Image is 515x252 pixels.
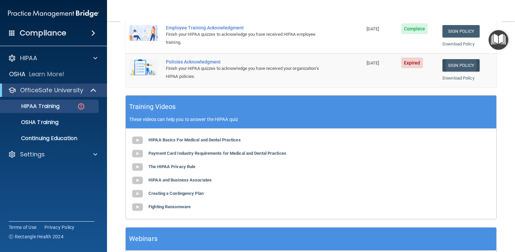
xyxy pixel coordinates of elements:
[9,233,64,240] span: Ⓒ Rectangle Health 2024
[166,59,329,65] div: Policies Acknowledgment
[129,117,493,122] p: These videos can help you to answer the HIPAA quiz
[489,30,508,50] button: Open Resource Center
[148,191,204,196] b: Creating a Contingency Plan
[367,26,379,31] span: [DATE]
[20,86,83,94] p: OfficeSafe University
[8,86,97,94] a: OfficeSafe University
[8,7,99,20] img: PMB logo
[8,150,97,158] a: Settings
[4,103,60,110] p: HIPAA Training
[401,57,423,68] span: Expired
[131,201,144,214] img: gray_youtube_icon.38fcd6cc.png
[442,59,480,72] a: Sign Policy
[129,101,176,113] h5: Training Videos
[442,76,475,81] a: Download Policy
[9,70,26,78] p: OSHA
[131,187,144,201] img: gray_youtube_icon.38fcd6cc.png
[148,204,191,209] b: Fighting Ransomware
[44,224,75,231] a: Privacy Policy
[166,30,329,46] div: Finish your HIPAA quizzes to acknowledge you have received HIPAA employee training.
[20,54,37,62] p: HIPAA
[148,177,212,182] b: HIPAA and Business Associates
[166,25,329,30] div: Employee Training Acknowledgment
[442,25,480,37] a: Sign Policy
[4,119,59,126] p: OSHA Training
[131,134,144,147] img: gray_youtube_icon.38fcd6cc.png
[4,135,96,142] p: Continuing Education
[9,224,36,231] a: Terms of Use
[29,70,65,78] p: Learn More!
[148,164,195,169] b: The HIPAA Privacy Rule
[20,28,66,38] h4: Compliance
[131,160,144,174] img: gray_youtube_icon.38fcd6cc.png
[148,151,286,156] b: Payment Card Industry Requirements for Medical and Dental Practices
[8,54,97,62] a: HIPAA
[131,174,144,187] img: gray_youtube_icon.38fcd6cc.png
[77,102,85,111] img: danger-circle.6113f641.png
[442,41,475,46] a: Download Policy
[148,137,241,142] b: HIPAA Basics For Medical and Dental Practices
[20,150,45,158] p: Settings
[367,60,379,66] span: [DATE]
[129,233,158,245] h5: Webinars
[166,65,329,81] div: Finish your HIPAA quizzes to acknowledge you have received your organization’s HIPAA policies.
[131,147,144,160] img: gray_youtube_icon.38fcd6cc.png
[400,205,507,231] iframe: Drift Widget Chat Controller
[401,23,428,34] span: Complete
